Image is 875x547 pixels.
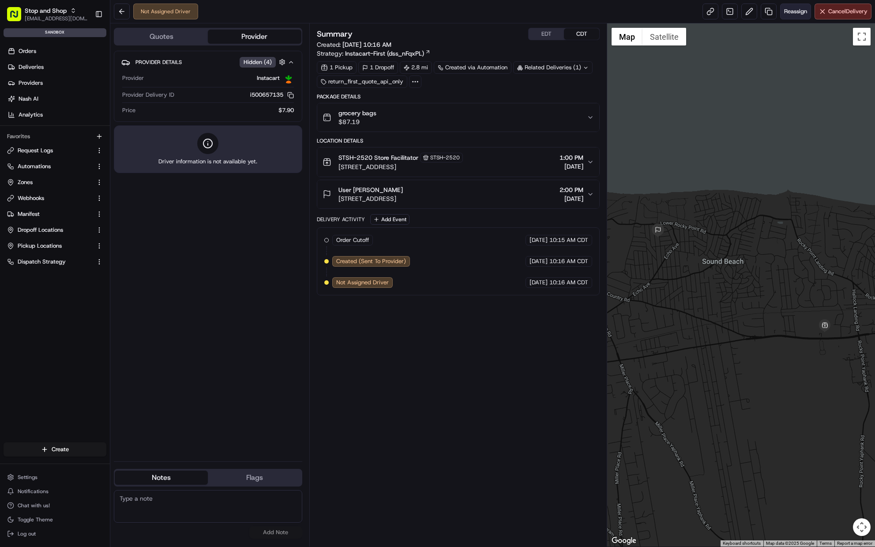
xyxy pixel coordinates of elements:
[317,180,600,208] button: User [PERSON_NAME][STREET_ADDRESS]2:00 PM[DATE]
[18,147,53,155] span: Request Logs
[18,474,38,481] span: Settings
[4,129,106,143] div: Favorites
[208,30,301,44] button: Provider
[7,194,92,202] a: Webhooks
[4,28,106,37] div: sandbox
[819,541,832,546] a: Terms (opens in new tab)
[430,154,460,161] span: STSH-2520
[723,540,761,547] button: Keyboard shortcuts
[115,30,208,44] button: Quotes
[784,8,807,15] span: Reassign
[19,95,38,103] span: Nash AI
[7,242,92,250] a: Pickup Locations
[257,74,280,82] span: Instacart
[4,159,106,174] button: Automations
[30,93,112,100] div: We're available if you need us!
[338,153,418,162] span: STSH-2520 Store Facilitator
[4,92,110,106] a: Nash AI
[88,150,107,156] span: Pylon
[4,207,106,221] button: Manifest
[30,84,145,93] div: Start new chat
[135,59,182,66] span: Provider Details
[530,236,548,244] span: [DATE]
[4,528,106,540] button: Log out
[4,442,106,456] button: Create
[4,143,106,158] button: Request Logs
[52,445,69,453] span: Create
[609,535,638,547] img: Google
[4,60,110,74] a: Deliveries
[317,75,407,88] div: return_first_quote_api_only
[434,61,511,74] a: Created via Automation
[25,6,67,15] button: Stop and Shop
[766,541,814,546] span: Map data ©2025 Google
[250,91,294,99] button: i500657135
[530,279,548,287] span: [DATE]
[358,61,398,74] div: 1 Dropoff
[4,191,106,205] button: Webhooks
[23,57,146,66] input: Clear
[122,106,135,114] span: Price
[549,279,588,287] span: 10:16 AM CDT
[4,499,106,512] button: Chat with us!
[7,258,92,266] a: Dispatch Strategy
[18,242,62,250] span: Pickup Locations
[244,58,272,66] span: Hidden ( 4 )
[122,74,144,82] span: Provider
[4,108,110,122] a: Analytics
[317,137,600,144] div: Location Details
[564,28,599,40] button: CDT
[549,236,588,244] span: 10:15 AM CDT
[549,257,588,265] span: 10:16 AM CDT
[338,109,376,117] span: grocery bags
[338,117,376,126] span: $87.19
[317,30,353,38] h3: Summary
[336,279,389,287] span: Not Assigned Driver
[18,502,50,509] span: Chat with us!
[121,55,295,69] button: Provider DetailsHidden (4)
[370,214,409,225] button: Add Event
[18,488,49,495] span: Notifications
[240,57,288,68] button: Hidden (4)
[837,541,872,546] a: Report a map error
[560,185,583,194] span: 2:00 PM
[9,9,26,26] img: Nash
[4,44,110,58] a: Orders
[18,162,51,170] span: Automations
[529,28,564,40] button: EDT
[9,35,161,49] p: Welcome 👋
[853,518,871,536] button: Map camera controls
[7,210,92,218] a: Manifest
[208,471,301,485] button: Flags
[18,516,53,523] span: Toggle Theme
[317,49,431,58] div: Strategy:
[9,84,25,100] img: 1736555255976-a54dd68f-1ca7-489b-9aae-adbdc363a1c4
[18,226,63,234] span: Dropoff Locations
[75,129,82,136] div: 💻
[338,185,403,194] span: User [PERSON_NAME]
[25,15,88,22] button: [EMAIL_ADDRESS][DOMAIN_NAME]
[345,49,424,58] span: Instacart-First (dss_nFqxPL)
[336,236,369,244] span: Order Cutoff
[18,128,68,137] span: Knowledge Base
[853,28,871,45] button: Toggle fullscreen view
[278,106,294,114] span: $7.90
[18,210,40,218] span: Manifest
[7,162,92,170] a: Automations
[9,129,16,136] div: 📗
[513,61,593,74] div: Related Deliveries (1)
[530,257,548,265] span: [DATE]
[642,28,686,45] button: Show satellite imagery
[71,124,145,140] a: 💻API Documentation
[4,485,106,498] button: Notifications
[336,257,406,265] span: Created (Sent To Provider)
[317,216,365,223] div: Delivery Activity
[5,124,71,140] a: 📗Knowledge Base
[338,194,403,203] span: [STREET_ADDRESS]
[317,103,600,132] button: grocery bags$87.19
[83,128,142,137] span: API Documentation
[317,93,600,100] div: Package Details
[317,61,357,74] div: 1 Pickup
[4,76,110,90] a: Providers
